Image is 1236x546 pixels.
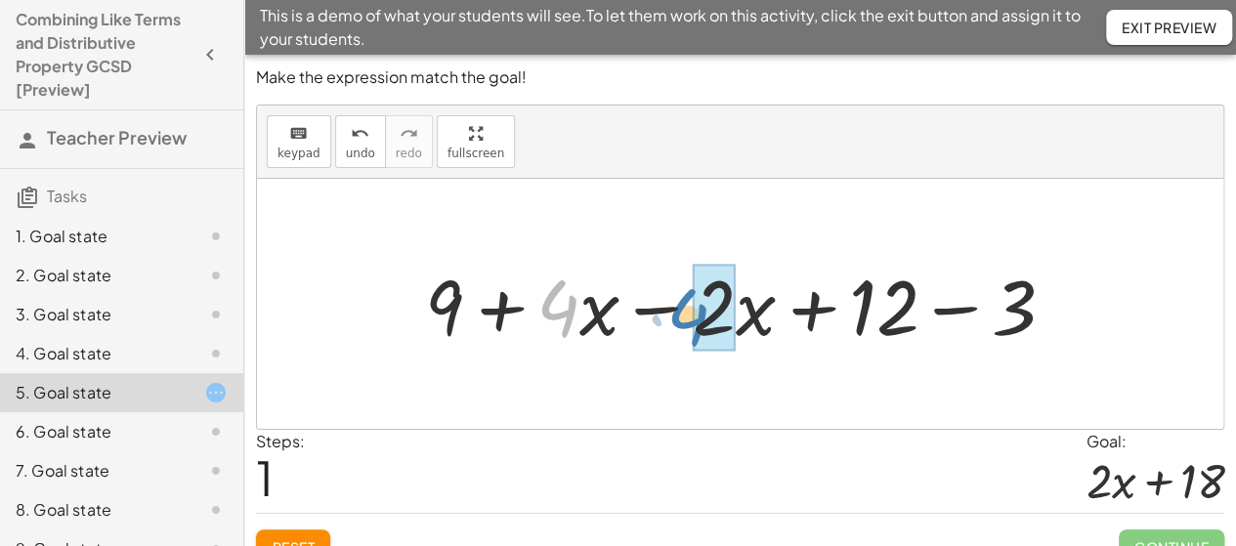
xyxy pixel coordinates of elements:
i: Task not started. [204,264,228,287]
i: redo [400,122,418,146]
button: redoredo [385,115,433,168]
div: Goal: [1087,430,1224,453]
span: Exit Preview [1122,19,1216,36]
span: This is a demo of what your students will see. To let them work on this activity, click the exit ... [260,4,1106,51]
p: Make the expression match the goal! [256,66,1224,89]
div: 8. Goal state [16,498,173,522]
span: fullscreen [448,147,504,160]
i: Task not started. [204,420,228,443]
i: Task not started. [204,459,228,483]
div: 2. Goal state [16,264,173,287]
h4: Combining Like Terms and Distributive Property GCSD [Preview] [16,8,192,102]
div: 4. Goal state [16,342,173,365]
span: Teacher Preview [47,126,187,148]
i: Task not started. [204,225,228,248]
i: Task not started. [204,342,228,365]
button: keyboardkeypad [267,115,331,168]
span: 1 [256,447,274,507]
button: undoundo [335,115,386,168]
div: 3. Goal state [16,303,173,326]
i: Task started. [204,381,228,404]
span: undo [346,147,375,160]
span: keypad [277,147,320,160]
div: 1. Goal state [16,225,173,248]
div: 6. Goal state [16,420,173,443]
i: Task not started. [204,498,228,522]
i: undo [351,122,369,146]
label: Steps: [256,431,305,451]
span: redo [396,147,422,160]
span: Tasks [47,186,87,206]
i: keyboard [289,122,308,146]
div: 7. Goal state [16,459,173,483]
div: 5. Goal state [16,381,173,404]
i: Task not started. [204,303,228,326]
button: fullscreen [437,115,515,168]
button: Exit Preview [1106,10,1232,45]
